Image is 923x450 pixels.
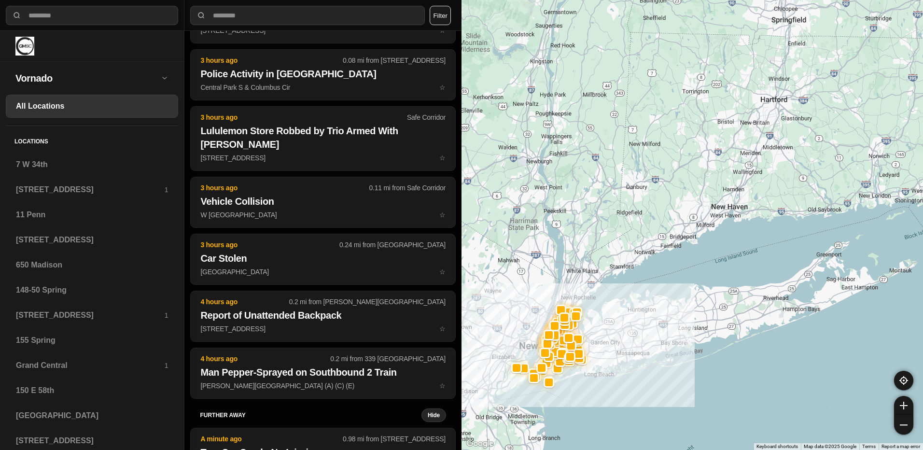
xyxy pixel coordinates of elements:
h3: [STREET_ADDRESS] [16,234,168,246]
h5: Locations [6,126,178,153]
a: Report a map error [881,444,920,449]
span: Map data ©2025 Google [804,444,856,449]
button: recenter [894,371,913,390]
a: Grand Central1 [6,354,178,377]
span: star [439,154,446,162]
button: zoom-out [894,415,913,435]
h3: All Locations [16,100,168,112]
span: star [439,211,446,219]
small: Hide [428,411,440,419]
a: 650 Madison [6,253,178,277]
span: star [439,268,446,276]
button: zoom-in [894,396,913,415]
button: 4 hours ago0.2 mi from [PERSON_NAME][GEOGRAPHIC_DATA]Report of Unattended Backpack[STREET_ADDRESS... [190,291,456,342]
button: 3 hours agoSafe CorridorLululemon Store Robbed by Trio Armed With [PERSON_NAME][STREET_ADDRESS]star [190,106,456,171]
p: 3 hours ago [200,112,407,122]
button: 3 hours ago0.08 mi from [STREET_ADDRESS]Police Activity in [GEOGRAPHIC_DATA]Central Park S & Colu... [190,49,456,100]
h3: 650 Madison [16,259,168,271]
p: 0.24 mi from [GEOGRAPHIC_DATA] [339,240,446,250]
span: star [439,325,446,333]
button: Hide [421,408,446,422]
img: logo [15,37,34,56]
h2: Lululemon Store Robbed by Trio Armed With [PERSON_NAME] [200,124,446,151]
a: 7 W 34th [6,153,178,176]
img: zoom-out [900,421,908,429]
p: 0.08 mi from [STREET_ADDRESS] [343,56,446,65]
p: 0.2 mi from [PERSON_NAME][GEOGRAPHIC_DATA] [289,297,446,307]
h2: Man Pepper-Sprayed on Southbound 2 Train [200,366,446,379]
a: [GEOGRAPHIC_DATA] [6,404,178,427]
p: 3 hours ago [200,240,339,250]
img: zoom-in [900,402,908,409]
p: 4 hours ago [200,297,289,307]
a: Terms (opens in new tab) [862,444,876,449]
button: 4 hours ago0.2 mi from 339 [GEOGRAPHIC_DATA]Man Pepper-Sprayed on Southbound 2 Train[PERSON_NAME]... [190,348,456,399]
h2: Car Stolen [200,252,446,265]
p: W [GEOGRAPHIC_DATA] [200,210,446,220]
a: 4 hours ago0.2 mi from 339 [GEOGRAPHIC_DATA]Man Pepper-Sprayed on Southbound 2 Train[PERSON_NAME]... [190,381,456,390]
button: 3 hours ago0.11 mi from Safe CorridorVehicle CollisionW [GEOGRAPHIC_DATA]star [190,177,456,228]
img: search [196,11,206,20]
a: 148-50 Spring [6,279,178,302]
p: [GEOGRAPHIC_DATA] [200,267,446,277]
h3: 7 W 34th [16,159,168,170]
p: 1 [165,310,168,320]
p: 3 hours ago [200,56,343,65]
h2: Vehicle Collision [200,195,446,208]
img: search [12,11,22,20]
span: star [439,84,446,91]
p: 1 [165,185,168,195]
p: [STREET_ADDRESS] [200,153,446,163]
a: [STREET_ADDRESS] [6,228,178,252]
p: Central Park S & Columbus Cir [200,83,446,92]
p: Safe Corridor [407,112,446,122]
p: 0.2 mi from 339 [GEOGRAPHIC_DATA] [330,354,446,364]
h3: [STREET_ADDRESS] [16,184,165,196]
p: 3 hours ago [200,183,369,193]
a: 3 hours ago0.08 mi from [STREET_ADDRESS]Police Activity in [GEOGRAPHIC_DATA]Central Park S & Colu... [190,83,456,91]
img: open [161,74,168,82]
a: 4 hours ago0.2 mi from [PERSON_NAME][GEOGRAPHIC_DATA]Report of Unattended Backpack[STREET_ADDRESS... [190,324,456,333]
a: 3 hours agoSafe CorridorLululemon Store Robbed by Trio Armed With [PERSON_NAME][STREET_ADDRESS]star [190,154,456,162]
h3: [STREET_ADDRESS] [16,309,165,321]
h3: Grand Central [16,360,165,371]
p: 0.11 mi from Safe Corridor [369,183,446,193]
p: 4 hours ago [200,354,330,364]
h3: [STREET_ADDRESS] [16,435,168,447]
img: recenter [899,376,908,385]
a: 3 hours ago0.11 mi from Safe CorridorVehicle CollisionW [GEOGRAPHIC_DATA]star [190,211,456,219]
a: 3 hours ago0.24 mi from [GEOGRAPHIC_DATA]Car Stolen[GEOGRAPHIC_DATA]star [190,267,456,276]
a: [STREET_ADDRESS]1 [6,178,178,201]
button: Filter [430,6,451,25]
a: 150 E 58th [6,379,178,402]
a: [STREET_ADDRESS]1 [6,304,178,327]
h2: Report of Unattended Backpack [200,309,446,322]
span: star [439,382,446,390]
h3: 148-50 Spring [16,284,168,296]
a: All Locations [6,95,178,118]
a: 155 Spring [6,329,178,352]
h2: Police Activity in [GEOGRAPHIC_DATA] [200,67,446,81]
h3: 11 Penn [16,209,168,221]
button: 3 hours ago0.24 mi from [GEOGRAPHIC_DATA]Car Stolen[GEOGRAPHIC_DATA]star [190,234,456,285]
p: 1 [165,361,168,370]
h3: [GEOGRAPHIC_DATA] [16,410,168,422]
a: Open this area in Google Maps (opens a new window) [464,437,496,450]
p: [STREET_ADDRESS] [200,324,446,334]
h5: further away [200,411,421,419]
h3: 155 Spring [16,335,168,346]
a: 3 hours ago0.21 mi from 2 PennMan Stole Items From [GEOGRAPHIC_DATA][STREET_ADDRESS]star [190,26,456,34]
p: [PERSON_NAME][GEOGRAPHIC_DATA] (A) (C) (E) [200,381,446,391]
h3: 150 E 58th [16,385,168,396]
p: A minute ago [200,434,343,444]
a: 11 Penn [6,203,178,226]
p: 0.98 mi from [STREET_ADDRESS] [343,434,446,444]
h2: Vornado [15,71,161,85]
img: Google [464,437,496,450]
button: Keyboard shortcuts [756,443,798,450]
